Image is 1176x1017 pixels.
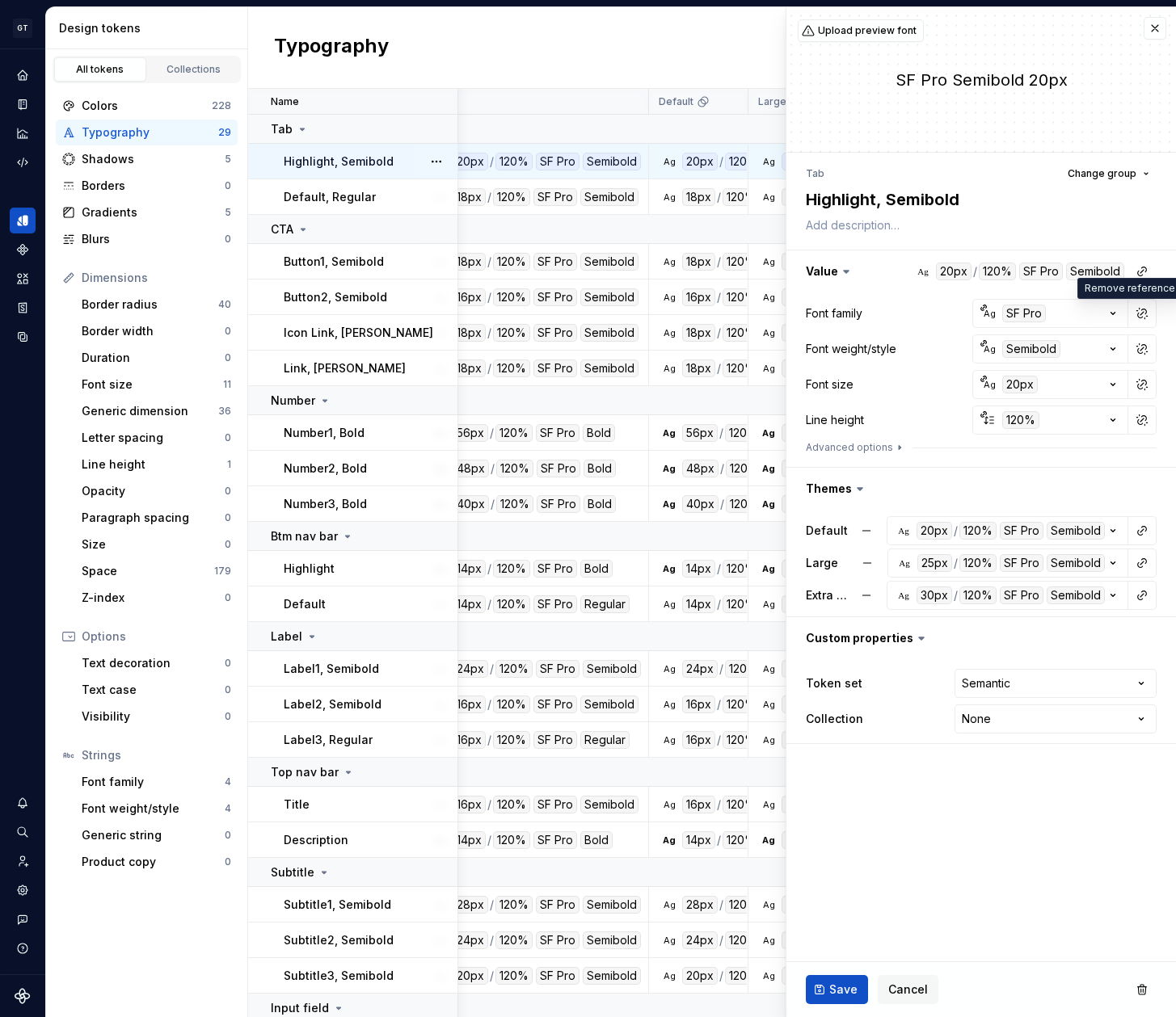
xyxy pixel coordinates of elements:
[10,208,36,233] div: Design tokens
[56,226,238,252] a: Blurs0
[536,153,580,170] div: SF Pro
[15,988,31,1004] a: Supernova Logo
[762,562,775,575] div: Ag
[225,351,231,364] div: 0
[10,324,36,350] a: Data sources
[82,801,225,817] div: Font weight/style
[959,554,997,572] div: 120%
[723,324,760,342] div: 120%
[717,324,721,342] div: /
[533,253,577,271] div: SF Pro
[917,554,952,572] div: 25px
[82,682,225,698] div: Text case
[782,460,818,477] div: 48px
[284,289,387,305] p: Button2, Semibold
[75,796,238,822] a: Font weight/style4
[225,591,231,604] div: 0
[453,253,486,271] div: 18px
[663,155,676,168] div: Ag
[75,558,238,584] a: Space179
[82,708,225,725] div: Visibility
[56,120,238,145] a: Typography29
[1060,162,1157,185] button: Change group
[720,495,724,513] div: /
[82,655,225,671] div: Text decoration
[723,359,760,377] div: 120%
[806,376,854,393] div: Font size
[717,253,721,271] div: /
[493,359,530,377] div: 120%
[10,906,36,932] button: Contact support
[75,425,238,451] a: Letter spacing0
[10,819,36,845] button: Search ⌘K
[878,975,938,1004] button: Cancel
[806,341,896,357] div: Font weight/style
[10,237,36,263] div: Components
[284,153,394,170] p: Highlight, Semibold
[719,153,723,170] div: /
[682,495,719,513] div: 40px
[762,969,775,982] div: Ag
[10,91,36,117] div: Documentation
[954,522,958,540] div: /
[682,253,715,271] div: 18px
[214,565,231,578] div: 179
[56,93,238,119] a: Colors228
[663,834,676,847] div: Ag
[225,775,231,788] div: 4
[663,362,676,375] div: Ag
[663,427,676,439] div: Ag
[495,424,533,442] div: 120%
[782,495,818,513] div: 40px
[225,179,231,192] div: 0
[82,376,223,393] div: Font size
[75,505,238,531] a: Paragraph spacing0
[1047,522,1105,540] div: Semibold
[663,326,676,339] div: Ag
[218,298,231,311] div: 40
[717,288,721,306] div: /
[10,62,36,88] div: Home
[663,733,676,746] div: Ag
[453,359,486,377] div: 18px
[806,555,838,571] label: Large
[533,288,577,306] div: SF Pro
[82,456,227,473] div: Line height
[225,683,231,696] div: 0
[682,324,715,342] div: 18px
[954,586,958,604] div: /
[972,370,1128,399] button: Ag20px
[762,326,775,339] div: Ag
[758,95,786,108] p: Large
[983,307,996,320] div: Ag
[533,359,577,377] div: SF Pro
[271,121,293,137] p: Tab
[75,532,238,557] a: Size0
[806,441,906,454] button: Advanced options
[271,393,315,409] p: Number
[786,69,1176,91] div: SF Pro Semibold 20px
[82,590,225,606] div: Z-index
[897,524,910,537] div: Ag
[75,650,238,676] a: Text decoration0
[75,478,238,504] a: Opacity0
[225,538,231,551] div: 0
[580,253,639,271] div: Semibold
[782,359,825,377] div: 22.5px
[762,191,775,204] div: Ag
[762,733,775,746] div: Ag
[82,350,225,366] div: Duration
[580,359,639,377] div: Semibold
[580,288,639,306] div: Semibold
[682,359,715,377] div: 18px
[1047,586,1105,604] div: Semibold
[453,324,486,342] div: 18px
[663,462,676,475] div: Ag
[82,403,218,419] div: Generic dimension
[10,295,36,321] a: Storybook stories
[82,296,218,313] div: Border radius
[82,204,225,221] div: Gradients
